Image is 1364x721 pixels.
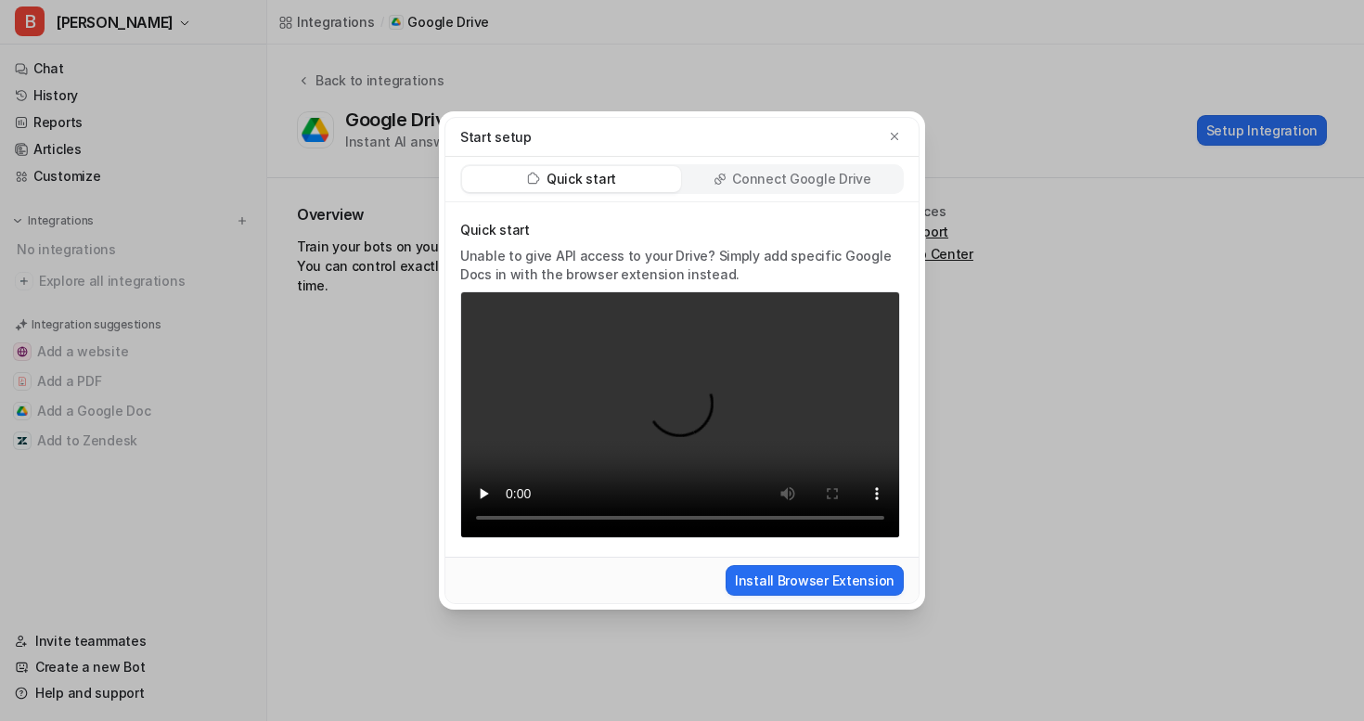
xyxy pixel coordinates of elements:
video: Your browser does not support the video tag. [460,291,900,539]
p: Unable to give API access to your Drive? Simply add specific Google Docs in with the browser exte... [460,247,900,284]
p: Quick start [460,221,900,239]
button: Install Browser Extension [726,565,904,596]
p: Connect Google Drive [732,170,870,188]
p: Start setup [460,127,532,147]
p: Quick start [547,170,616,188]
